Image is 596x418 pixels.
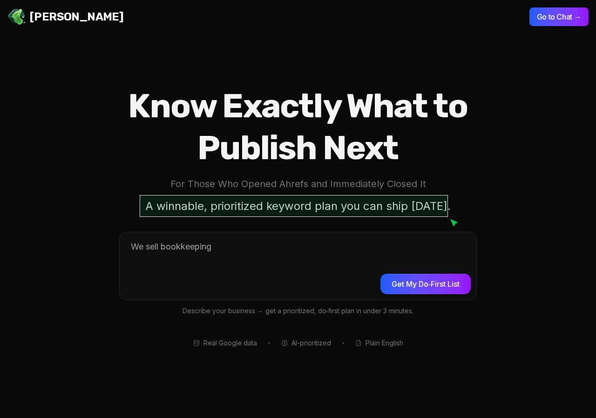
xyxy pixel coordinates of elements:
span: Plain English [366,338,403,348]
h1: Know Exactly What to Publish Next [89,85,507,169]
span: AI-prioritized [291,338,331,348]
button: Go to Chat → [529,7,589,26]
button: Get My Do‑First List [380,274,471,294]
p: A winnable, prioritized keyword plan you can ship [DATE]. [140,195,456,217]
a: Go to Chat → [529,12,589,21]
span: [PERSON_NAME] [30,9,123,24]
img: Jello SEO Logo [7,7,26,26]
span: Real Google data [203,338,257,348]
p: For Those Who Opened Ahrefs and Immediately Closed It [89,176,507,192]
p: Describe your business → get a prioritized, do‑first plan in under 3 minutes. [119,306,477,317]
